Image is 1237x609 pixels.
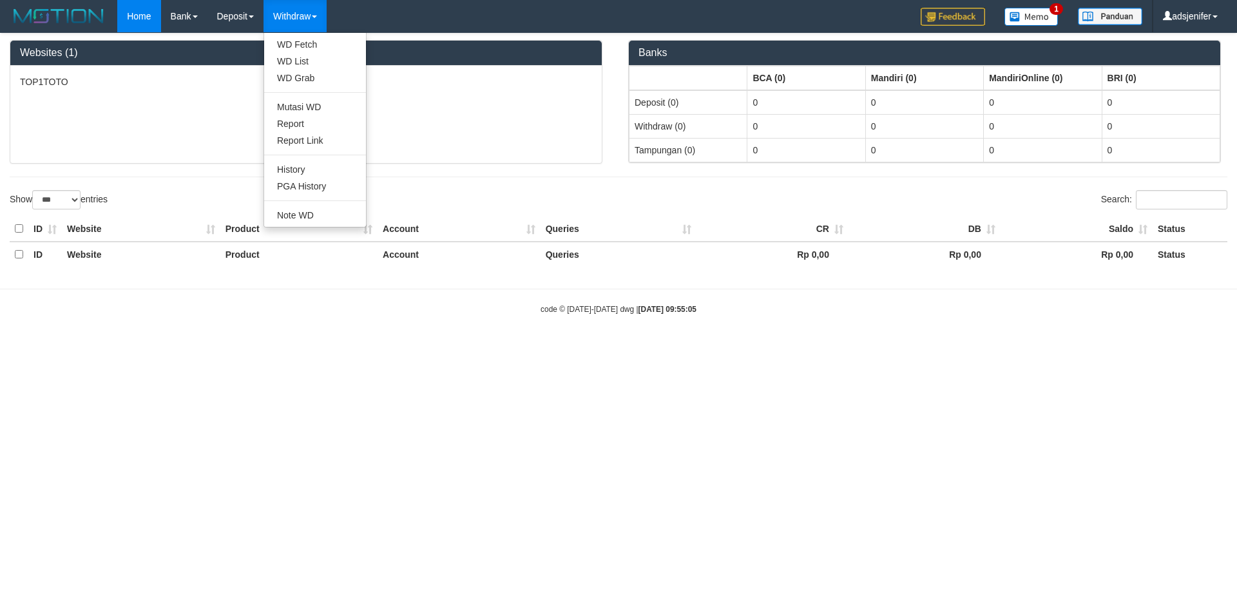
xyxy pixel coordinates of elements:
h3: Banks [638,47,1211,59]
span: 1 [1050,3,1063,15]
th: DB [849,217,1001,242]
td: 0 [984,114,1102,138]
th: Group: activate to sort column ascending [629,66,747,90]
th: Group: activate to sort column ascending [747,66,865,90]
img: Feedback.jpg [921,8,985,26]
td: 0 [1102,90,1220,115]
h3: Websites (1) [20,47,592,59]
td: 0 [1102,114,1220,138]
a: Report Link [264,132,366,149]
th: Group: activate to sort column ascending [1102,66,1220,90]
a: WD Fetch [264,36,366,53]
th: ID [28,242,62,267]
label: Show entries [10,190,108,209]
td: 0 [984,138,1102,162]
th: Website [62,217,220,242]
td: 0 [865,114,983,138]
th: Rp 0,00 [849,242,1001,267]
a: Mutasi WD [264,99,366,115]
td: Deposit (0) [629,90,747,115]
input: Search: [1136,190,1227,209]
td: 0 [747,114,865,138]
td: 0 [865,138,983,162]
small: code © [DATE]-[DATE] dwg | [541,305,696,314]
th: Product [220,242,378,267]
td: Withdraw (0) [629,114,747,138]
th: Account [378,217,541,242]
th: Group: activate to sort column ascending [865,66,983,90]
th: ID [28,217,62,242]
select: Showentries [32,190,81,209]
label: Search: [1101,190,1227,209]
td: Tampungan (0) [629,138,747,162]
a: Report [264,115,366,132]
th: Rp 0,00 [696,242,849,267]
td: 0 [865,90,983,115]
td: 0 [747,138,865,162]
td: 0 [747,90,865,115]
th: Group: activate to sort column ascending [984,66,1102,90]
a: WD Grab [264,70,366,86]
th: CR [696,217,849,242]
strong: [DATE] 09:55:05 [638,305,696,314]
a: WD List [264,53,366,70]
img: panduan.png [1078,8,1142,25]
a: PGA History [264,178,366,195]
th: Status [1153,242,1227,267]
th: Website [62,242,220,267]
td: 0 [1102,138,1220,162]
img: MOTION_logo.png [10,6,108,26]
th: Saldo [1001,217,1153,242]
td: 0 [984,90,1102,115]
img: Button%20Memo.svg [1004,8,1059,26]
th: Queries [541,217,696,242]
th: Product [220,217,378,242]
th: Rp 0,00 [1001,242,1153,267]
th: Account [378,242,541,267]
th: Queries [541,242,696,267]
a: Note WD [264,207,366,224]
th: Status [1153,217,1227,242]
a: History [264,161,366,178]
p: TOP1TOTO [20,75,592,88]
